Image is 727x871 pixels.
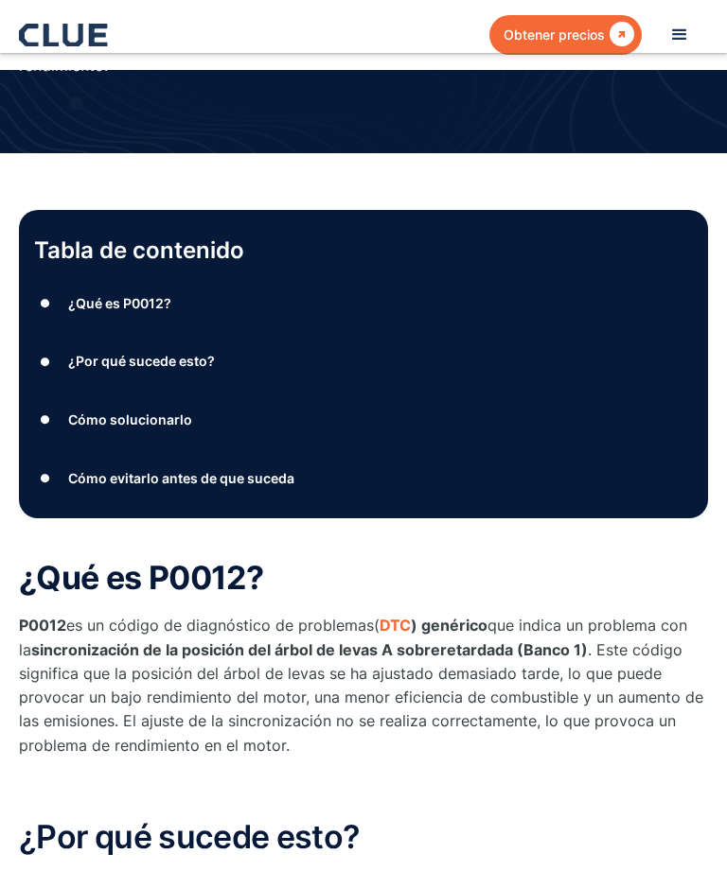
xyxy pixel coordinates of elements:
a: ● Cómo evitarlo antes de que suceda [34,463,693,492]
font: es un código de diagnóstico de problemas [66,616,374,635]
font: ( [374,616,380,635]
font: ● [40,412,51,427]
a: ● Cómo solucionarlo [34,406,693,434]
font: ● [40,296,51,310]
font: sincronización de la posición del árbol de levas A sobreretardada (Banco 1) [31,640,588,659]
font: ¿Qué es P0012? [19,558,263,597]
font: . Este código significa que la posición del árbol de levas se ha ajustado demasiado tarde, lo que... [19,640,703,755]
a: ● ¿Por qué sucede esto? [34,347,693,375]
font: P0012 [19,616,66,635]
font: que indica un problema con la [19,616,687,658]
a: DTC [380,616,411,635]
font: ¿Qué es P0012? [68,295,171,311]
font: Cómo solucionarlo [68,411,192,427]
font: ) genérico [411,616,488,635]
font: Tabla de contenido [34,236,244,264]
font: ¿Por qué sucede esto? [19,817,361,856]
font: ● [40,355,51,369]
font: Cómo evitarlo antes de que suceda [68,470,294,486]
font: ● [40,471,51,485]
font: Aprenda qué significa el código P0012, sus causas y cómo solucionarlo rápidamente. Siga nuestra s... [19,9,699,75]
font: ¿Por qué sucede esto? [68,353,215,369]
a: ● ¿Qué es P0012? [34,289,693,318]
